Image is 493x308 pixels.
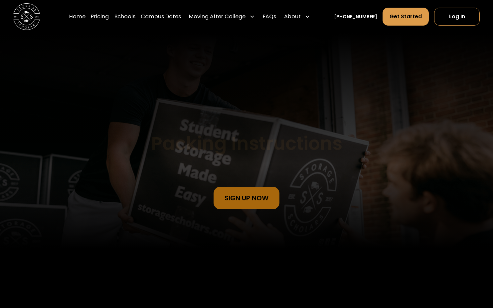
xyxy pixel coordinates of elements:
[214,187,279,209] a: sign Up Now
[334,13,377,20] a: [PHONE_NUMBER]
[91,7,109,26] a: Pricing
[186,7,257,26] div: Moving After College
[141,7,181,26] a: Campus Dates
[13,3,40,30] img: Storage Scholars main logo
[189,13,246,21] div: Moving After College
[284,13,301,21] div: About
[114,7,135,26] a: Schools
[225,195,269,201] div: sign Up Now
[13,3,40,30] a: home
[69,7,85,26] a: Home
[151,134,342,154] h1: Packing Instructions
[434,8,479,26] a: Log In
[263,7,276,26] a: FAQs
[383,8,429,26] a: Get Started
[281,7,313,26] div: About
